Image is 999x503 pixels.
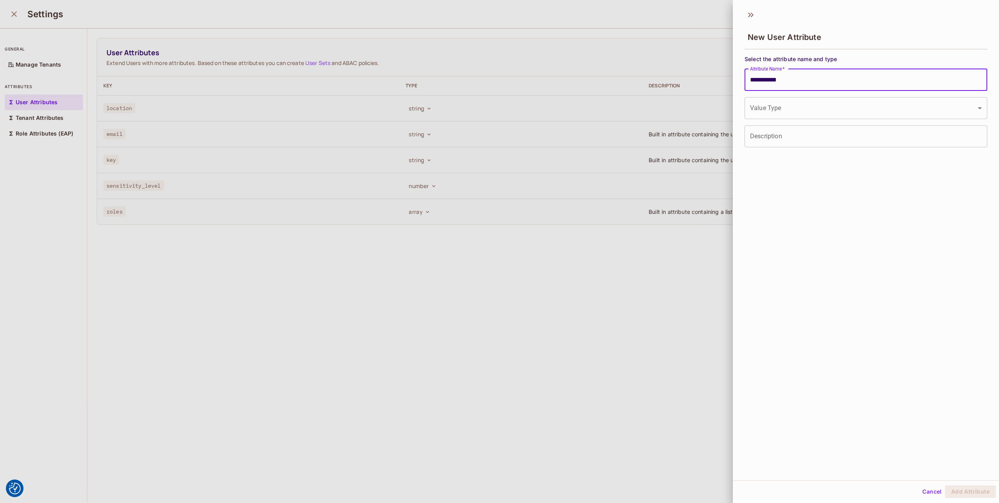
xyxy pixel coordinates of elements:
button: Add Attribute [945,485,996,498]
button: Cancel [919,485,945,498]
img: Revisit consent button [9,483,21,494]
button: Consent Preferences [9,483,21,494]
label: Attribute Name [750,65,785,72]
span: Select the attribute name and type [745,55,987,63]
span: New User Attribute [748,33,821,42]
